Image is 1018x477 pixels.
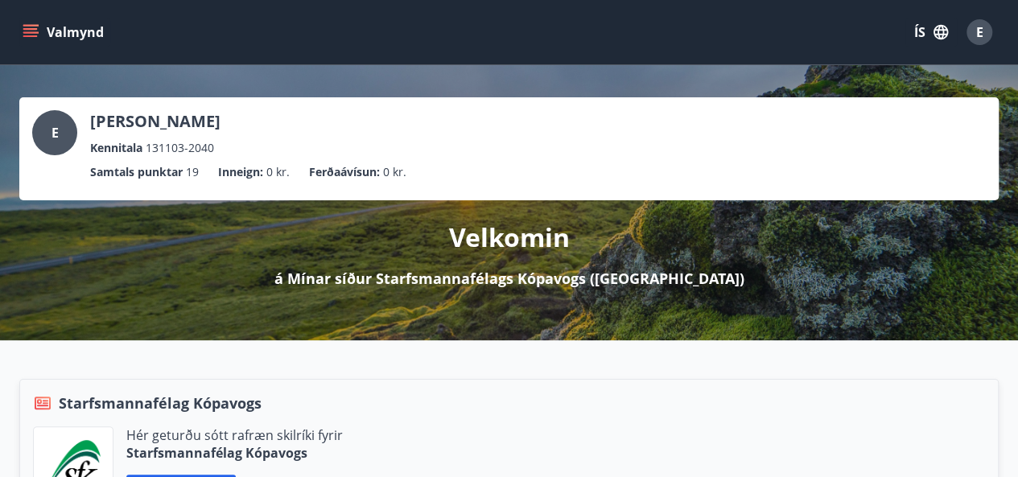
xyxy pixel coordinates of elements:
[90,139,142,157] p: Kennitala
[146,139,214,157] span: 131103-2040
[90,163,183,181] p: Samtals punktar
[449,220,570,255] p: Velkomin
[126,426,343,444] p: Hér geturðu sótt rafræn skilríki fyrir
[274,268,744,289] p: á Mínar síður Starfsmannafélags Kópavogs ([GEOGRAPHIC_DATA])
[309,163,380,181] p: Ferðaávísun :
[383,163,406,181] span: 0 kr.
[905,18,957,47] button: ÍS
[218,163,263,181] p: Inneign :
[960,13,999,51] button: E
[976,23,983,41] span: E
[90,110,220,133] p: [PERSON_NAME]
[126,444,343,462] p: Starfsmannafélag Kópavogs
[266,163,290,181] span: 0 kr.
[186,163,199,181] span: 19
[59,393,262,413] span: Starfsmannafélag Kópavogs
[19,18,110,47] button: menu
[52,124,59,142] span: E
